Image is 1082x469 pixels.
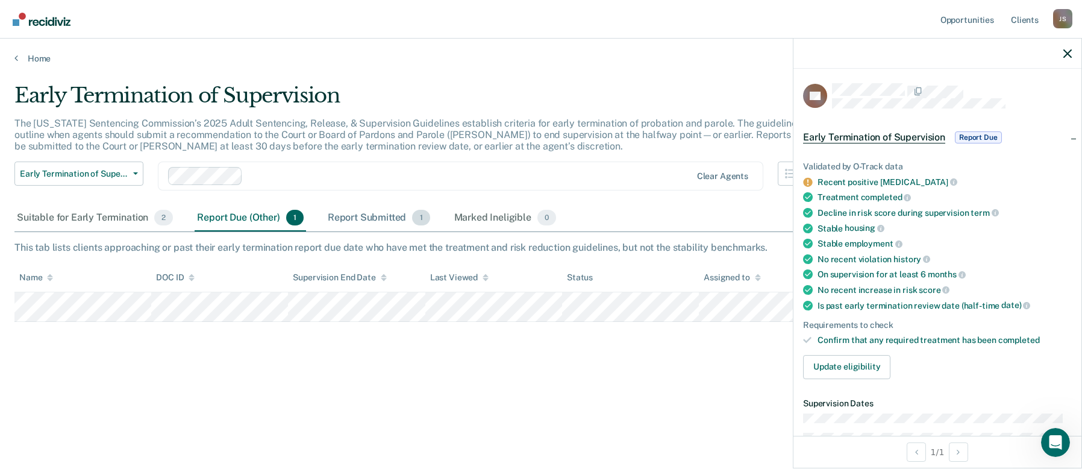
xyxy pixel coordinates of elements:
span: 1 [412,210,430,225]
div: DOC ID [156,272,195,283]
dt: Supervision Dates [803,398,1072,409]
div: This tab lists clients approaching or past their early termination report due date who have met t... [14,242,1068,253]
div: Status [567,272,593,283]
span: completed [998,335,1040,345]
div: Decline in risk score during supervision [818,207,1072,218]
div: Report Due (Other) [195,205,305,231]
span: housing [845,223,884,233]
div: Validated by O-Track data [803,162,1072,172]
button: Next Opportunity [949,442,968,462]
button: Update eligibility [803,355,890,379]
button: Profile dropdown button [1053,9,1072,28]
span: 0 [537,210,556,225]
div: No recent violation [818,254,1072,265]
span: history [893,254,930,264]
iframe: Intercom live chat [1041,428,1070,457]
div: Requirements to check [803,320,1072,330]
div: Stable [818,223,1072,234]
img: Recidiviz [13,13,70,26]
div: Report Submitted [325,205,433,231]
div: Early Termination of SupervisionReport Due [793,118,1081,157]
span: employment [845,239,902,248]
span: 2 [154,210,173,225]
div: Is past early termination review date (half-time [818,300,1072,311]
div: Early Termination of Supervision [14,83,826,118]
button: Previous Opportunity [907,442,926,462]
div: On supervision for at least 6 [818,269,1072,280]
div: Marked Ineligible [452,205,559,231]
span: Early Termination of Supervision [803,131,945,143]
span: Early Termination of Supervision [20,169,128,179]
div: Confirm that any required treatment has been [818,335,1072,345]
div: Recent positive [MEDICAL_DATA] [818,177,1072,187]
div: 1 / 1 [793,436,1081,468]
div: Last Viewed [430,272,489,283]
span: completed [861,192,912,202]
div: Suitable for Early Termination [14,205,175,231]
div: Treatment [818,192,1072,203]
p: The [US_STATE] Sentencing Commission’s 2025 Adult Sentencing, Release, & Supervision Guidelines e... [14,118,815,152]
span: Report Due [955,131,1002,143]
div: J S [1053,9,1072,28]
div: Assigned to [704,272,760,283]
span: months [928,269,966,279]
span: term [971,208,998,218]
span: 1 [286,210,304,225]
span: date) [1001,300,1030,310]
div: No recent increase in risk [818,285,1072,295]
div: Supervision End Date [293,272,386,283]
a: Home [14,53,1068,64]
span: score [919,285,949,295]
div: Stable [818,238,1072,249]
div: Clear agents [697,171,748,181]
div: Name [19,272,53,283]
